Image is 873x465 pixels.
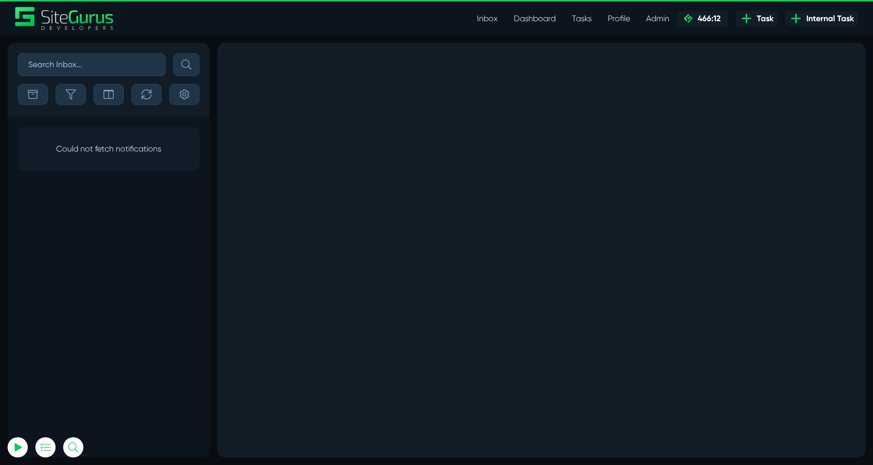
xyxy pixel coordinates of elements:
input: Search Inbox... [18,53,166,76]
a: Tasks [564,9,600,29]
span: Internal Task [802,13,854,25]
span: 466:12 [694,14,720,23]
img: Sitegurus Logo [15,7,114,30]
a: 466:12 [677,11,728,26]
p: Could not fetch notifications [18,127,200,171]
a: Task [736,11,778,26]
a: Profile [600,9,638,29]
a: Internal Task [786,11,858,26]
a: Admin [638,9,677,29]
span: Task [753,13,773,25]
a: SiteGurus [15,7,114,30]
a: Dashboard [506,9,564,29]
a: Inbox [469,9,506,29]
